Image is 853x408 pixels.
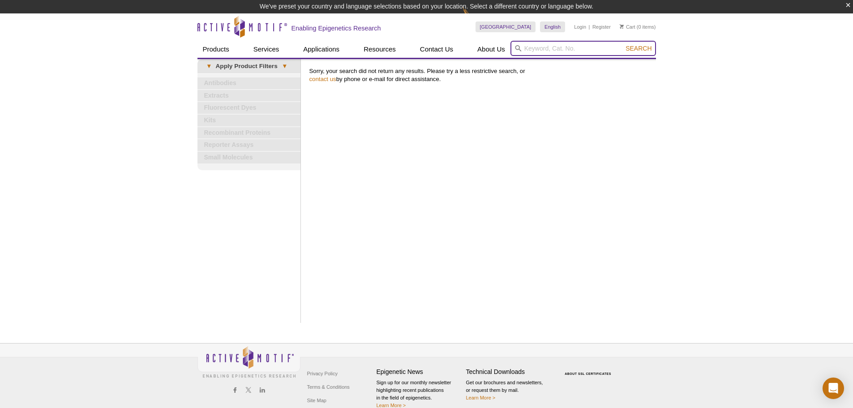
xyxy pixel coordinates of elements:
[620,24,635,30] a: Cart
[197,127,300,139] a: Recombinant Proteins
[540,21,565,32] a: English
[248,41,285,58] a: Services
[510,41,656,56] input: Keyword, Cat. No.
[466,368,551,376] h4: Technical Downloads
[463,7,486,28] img: Change Here
[197,139,300,151] a: Reporter Assays
[197,59,300,73] a: ▾Apply Product Filters▾
[574,24,586,30] a: Login
[589,21,590,32] li: |
[298,41,345,58] a: Applications
[197,77,300,89] a: Antibodies
[291,24,381,32] h2: Enabling Epigenetics Research
[309,76,336,82] a: contact us
[197,41,235,58] a: Products
[197,115,300,126] a: Kits
[466,395,496,400] a: Learn More >
[823,378,844,399] div: Open Intercom Messenger
[305,367,340,380] a: Privacy Policy
[202,62,216,70] span: ▾
[197,102,300,114] a: Fluorescent Dyes
[305,394,329,407] a: Site Map
[197,152,300,163] a: Small Molecules
[305,380,352,394] a: Terms & Conditions
[620,24,624,29] img: Your Cart
[197,90,300,102] a: Extracts
[476,21,536,32] a: [GEOGRAPHIC_DATA]
[309,67,652,83] p: Sorry, your search did not return any results. Please try a less restrictive search, or by phone ...
[472,41,510,58] a: About Us
[377,368,462,376] h4: Epigenetic News
[565,372,611,375] a: ABOUT SSL CERTIFICATES
[358,41,401,58] a: Resources
[623,44,654,52] button: Search
[556,359,623,379] table: Click to Verify - This site chose Symantec SSL for secure e-commerce and confidential communicati...
[197,344,300,380] img: Active Motif,
[377,403,406,408] a: Learn More >
[415,41,459,58] a: Contact Us
[620,21,656,32] li: (0 items)
[592,24,611,30] a: Register
[278,62,291,70] span: ▾
[626,45,652,52] span: Search
[466,379,551,402] p: Get our brochures and newsletters, or request them by mail.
